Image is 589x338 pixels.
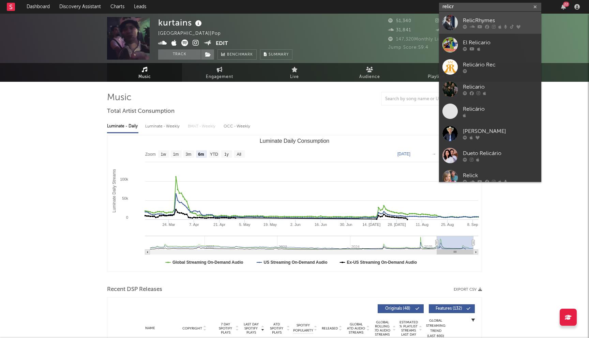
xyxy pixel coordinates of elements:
text: 21. Apr [213,222,225,227]
text: 30. Jun [340,222,352,227]
text: 3m [186,152,192,157]
a: [PERSON_NAME] [439,122,541,144]
text: Luminate Daily Streams [112,169,117,212]
text: Global Streaming On-Demand Audio [172,260,243,265]
span: Copyright [182,326,202,331]
span: Spotify Popularity [293,323,313,333]
span: Last Day Spotify Plays [242,322,260,335]
span: 26 [435,28,449,32]
span: Total Artist Consumption [107,107,175,116]
text: 5. May [239,222,251,227]
button: Track [158,49,201,60]
span: 31,841 [388,28,411,32]
span: Engagement [206,73,233,81]
div: Relicário [463,105,538,113]
span: Global Rolling 7D Audio Streams [373,320,392,337]
a: El Relicario [439,34,541,56]
span: Jump Score: 59.4 [388,45,428,50]
text: 11. Aug [416,222,428,227]
span: 51,340 [388,19,411,23]
text: 19. May [263,222,277,227]
div: OCC - Weekly [224,121,251,132]
span: Estimated % Playlist Streams Last Day [399,320,418,337]
text: US Streaming On-Demand Audio [264,260,328,265]
div: Relicário Rec [463,61,538,69]
svg: Luminate Daily Consumption [107,135,482,272]
div: kurtains [158,17,203,28]
text: 14. [DATE] [362,222,380,227]
text: 1y [224,152,229,157]
text: [DATE] [397,152,410,156]
a: Engagement [182,63,257,82]
text: 6m [198,152,204,157]
text: Ex-US Streaming On-Demand Audio [347,260,417,265]
text: 25. Aug [441,222,454,227]
text: 1w [161,152,166,157]
span: ATD Spotify Plays [268,322,286,335]
a: Audience [332,63,407,82]
span: Music [138,73,151,81]
span: Recent DSP Releases [107,286,162,294]
a: Live [257,63,332,82]
span: Playlists/Charts [428,73,462,81]
div: Relick [463,171,538,180]
text: 16. Jun [315,222,327,227]
input: Search for artists [439,3,541,11]
input: Search by song name or URL [382,96,454,102]
span: Features ( 132 ) [433,307,465,311]
text: 7. Apr [189,222,199,227]
span: Released [322,326,338,331]
text: 100k [120,177,128,181]
button: Originals(48) [378,304,424,313]
button: Features(132) [429,304,475,313]
text: 2. Jun [290,222,301,227]
span: Benchmark [227,51,253,59]
a: Playlists/Charts [407,63,482,82]
span: Originals ( 48 ) [382,307,413,311]
button: Summary [260,49,292,60]
div: Name [128,326,172,331]
div: 22 [563,2,569,7]
span: 147,320 Monthly Listeners [388,37,456,42]
text: Luminate Daily Consumption [260,138,330,144]
text: 28. [DATE] [388,222,406,227]
a: Relicário [439,100,541,122]
div: Relicario [463,83,538,91]
text: All [237,152,241,157]
a: Benchmark [217,49,257,60]
text: 50k [122,196,128,200]
span: Summary [269,53,289,57]
div: El Relicario [463,39,538,47]
div: RelicRhymes [463,16,538,25]
span: 28,159 [435,19,458,23]
button: Export CSV [454,288,482,292]
span: Audience [359,73,380,81]
text: Zoom [145,152,156,157]
button: Edit [216,40,228,48]
a: Relicario [439,78,541,100]
a: Dueto Relicário [439,144,541,167]
div: Luminate - Daily [107,121,138,132]
text: 0 [126,215,128,219]
text: → [432,152,436,156]
span: 7 Day Spotify Plays [216,322,235,335]
text: 24. Mar [162,222,175,227]
div: [GEOGRAPHIC_DATA] | Pop [158,30,229,38]
a: Relick [439,167,541,189]
text: 8. Sep [467,222,478,227]
button: 22 [561,4,566,10]
div: Luminate - Weekly [145,121,181,132]
span: Global ATD Audio Streams [347,322,365,335]
a: RelicRhymes [439,12,541,34]
text: YTD [210,152,218,157]
div: [PERSON_NAME] [463,127,538,135]
span: Live [290,73,299,81]
div: Dueto Relicário [463,149,538,157]
text: 1m [173,152,179,157]
a: Relicário Rec [439,56,541,78]
a: Music [107,63,182,82]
